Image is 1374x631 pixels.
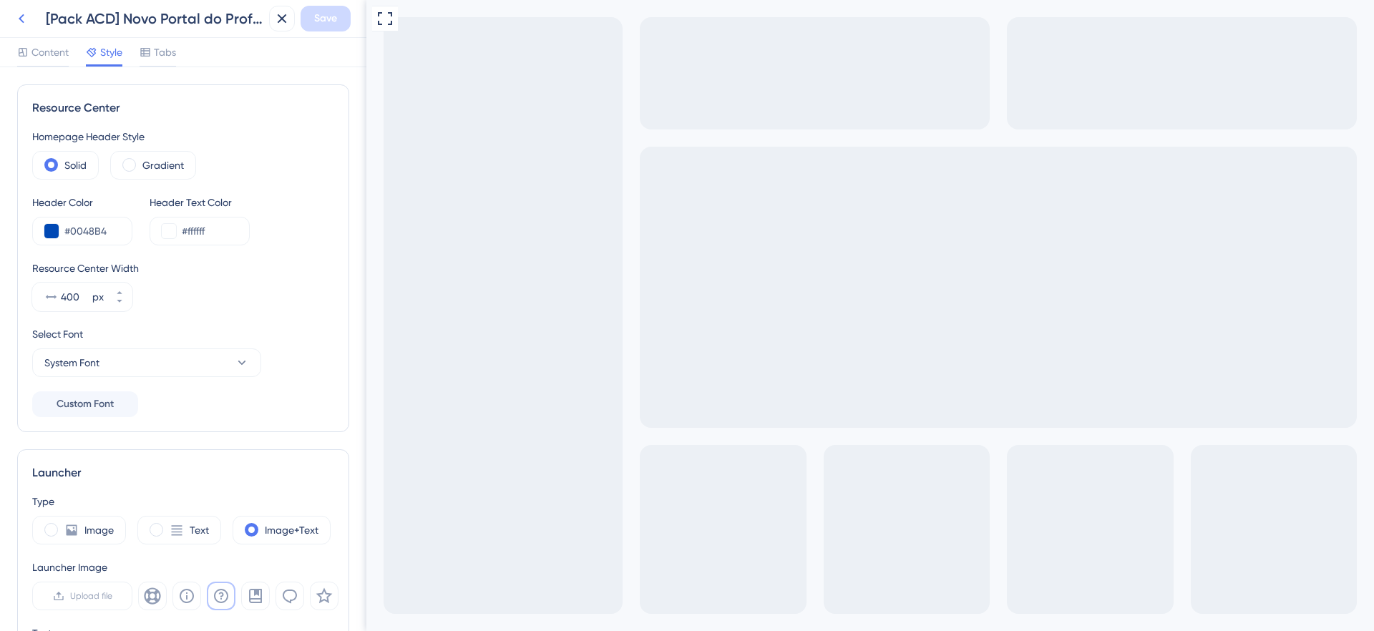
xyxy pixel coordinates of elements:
label: Image+Text [265,522,318,539]
span: Custom Font [57,396,114,413]
div: Header Text Color [150,194,250,211]
span: Upload file [70,590,112,602]
span: System Font [44,354,99,371]
div: Resource Center [32,99,334,117]
span: Save [314,10,337,27]
label: Solid [64,157,87,174]
div: [Pack ACD] Novo Portal do Professor [46,9,263,29]
label: Text [190,522,209,539]
div: Header Color [32,194,132,211]
button: px [107,283,132,297]
div: Launcher [32,464,334,481]
span: Style [100,44,122,61]
div: Resource Center Width [32,260,334,277]
div: Select Font [32,326,334,343]
label: Gradient [142,157,184,174]
div: 3 [72,7,77,19]
input: px [61,288,89,305]
button: Custom Font [32,391,138,417]
span: Ajuda [31,4,62,21]
div: Type [32,493,334,510]
button: Save [301,6,351,31]
div: Launcher Image [32,559,338,576]
span: Content [31,44,69,61]
span: Tabs [154,44,176,61]
button: System Font [32,348,261,377]
label: Image [84,522,114,539]
button: px [107,297,132,311]
div: Homepage Header Style [32,128,334,145]
div: px [92,288,104,305]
